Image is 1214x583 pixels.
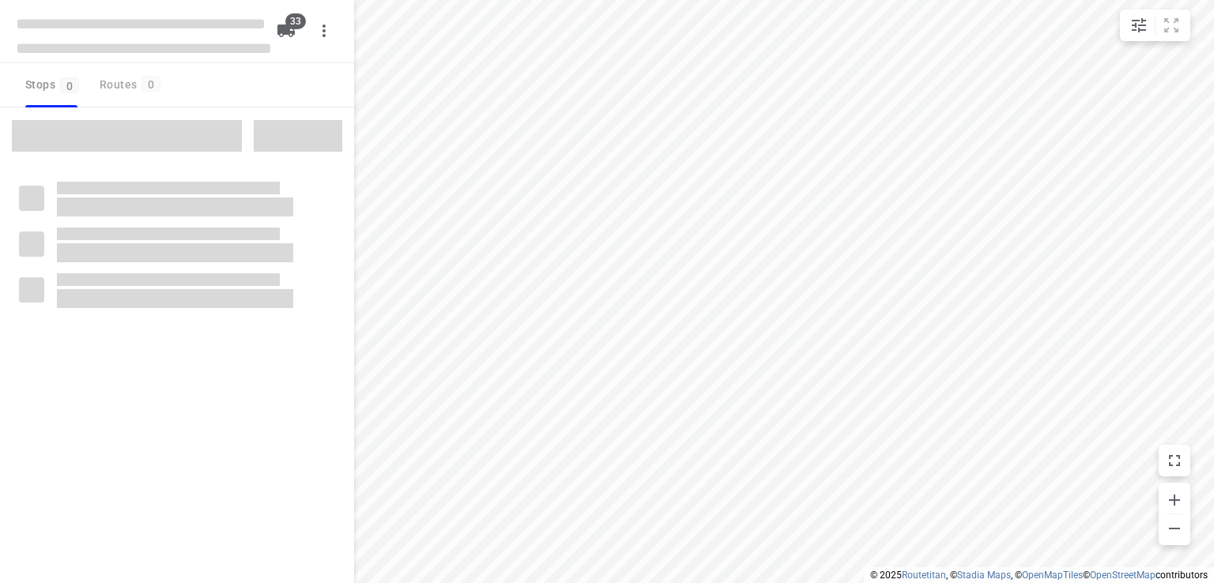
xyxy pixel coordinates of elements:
a: Stadia Maps [957,570,1011,581]
a: Routetitan [902,570,946,581]
li: © 2025 , © , © © contributors [870,570,1208,581]
a: OpenMapTiles [1022,570,1083,581]
button: Map settings [1123,9,1155,41]
a: OpenStreetMap [1090,570,1156,581]
div: small contained button group [1120,9,1190,41]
